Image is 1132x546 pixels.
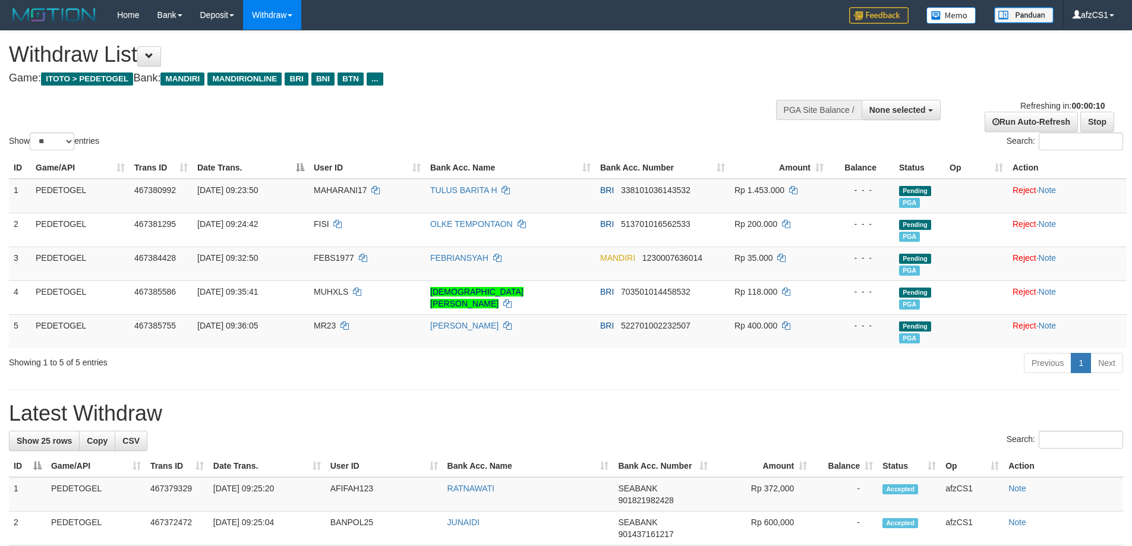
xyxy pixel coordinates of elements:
h1: Withdraw List [9,43,743,67]
th: Balance: activate to sort column ascending [812,455,878,477]
button: None selected [862,100,941,120]
span: 467385755 [134,321,176,330]
span: None selected [869,105,926,115]
span: Pending [899,321,931,332]
span: ITOTO > PEDETOGEL [41,72,133,86]
td: · [1008,179,1127,213]
th: ID: activate to sort column descending [9,455,46,477]
div: - - - [833,218,890,230]
span: [DATE] 09:24:42 [197,219,258,229]
a: RATNAWATI [447,484,494,493]
a: Note [1008,484,1026,493]
span: Copy 901437161217 to clipboard [618,529,673,539]
th: Op: activate to sort column ascending [945,157,1008,179]
td: 467379329 [146,477,209,512]
span: Copy 1230007636014 to clipboard [642,253,702,263]
span: Show 25 rows [17,436,72,446]
a: Previous [1024,353,1071,373]
a: Reject [1013,253,1036,263]
a: Note [1008,517,1026,527]
td: PEDETOGEL [31,179,130,213]
td: [DATE] 09:25:04 [209,512,326,545]
span: [DATE] 09:35:41 [197,287,258,296]
a: Note [1039,185,1057,195]
span: MANDIRI [600,253,635,263]
th: Bank Acc. Number: activate to sort column ascending [595,157,730,179]
span: Rp 118.000 [734,287,777,296]
div: - - - [833,252,890,264]
a: Next [1090,353,1123,373]
td: 3 [9,247,31,280]
span: Marked by afzCS1 [899,232,920,242]
td: - [812,512,878,545]
span: BTN [338,72,364,86]
span: ... [367,72,383,86]
a: JUNAIDI [447,517,480,527]
td: · [1008,314,1127,348]
a: Note [1039,321,1057,330]
span: Marked by afzCS1 [899,299,920,310]
div: Showing 1 to 5 of 5 entries [9,352,463,368]
strong: 00:00:10 [1071,101,1105,111]
span: MANDIRI [160,72,204,86]
span: BRI [600,287,614,296]
td: 2 [9,213,31,247]
th: User ID: activate to sort column ascending [309,157,425,179]
td: Rp 372,000 [712,477,812,512]
th: Trans ID: activate to sort column ascending [146,455,209,477]
span: Refreshing in: [1020,101,1105,111]
span: Marked by afzCS1 [899,266,920,276]
td: · [1008,247,1127,280]
a: OLKE TEMPONTAON [430,219,513,229]
a: TULUS BARITA H [430,185,497,195]
span: Rp 200.000 [734,219,777,229]
td: AFIFAH123 [326,477,443,512]
span: 467385586 [134,287,176,296]
th: Balance [828,157,894,179]
a: Note [1039,219,1057,229]
img: panduan.png [994,7,1054,23]
th: Game/API: activate to sort column ascending [46,455,146,477]
td: 1 [9,477,46,512]
a: Note [1039,287,1057,296]
label: Show entries [9,132,99,150]
span: Pending [899,288,931,298]
span: Marked by afzCS1 [899,198,920,208]
h1: Latest Withdraw [9,402,1123,425]
span: Copy 703501014458532 to clipboard [621,287,690,296]
a: Run Auto-Refresh [985,112,1078,132]
span: Copy 901821982428 to clipboard [618,495,673,505]
span: Rp 1.453.000 [734,185,784,195]
th: User ID: activate to sort column ascending [326,455,443,477]
td: · [1008,213,1127,247]
span: FISI [314,219,329,229]
span: MR23 [314,321,336,330]
th: Bank Acc. Number: activate to sort column ascending [613,455,712,477]
td: BANPOL25 [326,512,443,545]
img: Button%20Memo.svg [926,7,976,24]
th: ID [9,157,31,179]
td: - [812,477,878,512]
a: Reject [1013,321,1036,330]
th: Action [1008,157,1127,179]
span: Marked by afzCS1 [899,333,920,343]
td: 2 [9,512,46,545]
td: 1 [9,179,31,213]
th: Amount: activate to sort column ascending [730,157,828,179]
span: [DATE] 09:23:50 [197,185,258,195]
span: BNI [311,72,335,86]
span: Rp 400.000 [734,321,777,330]
select: Showentries [30,132,74,150]
span: SEABANK [618,484,657,493]
h4: Game: Bank: [9,72,743,84]
a: Stop [1080,112,1114,132]
span: Copy 522701002232507 to clipboard [621,321,690,330]
input: Search: [1039,431,1123,449]
td: 467372472 [146,512,209,545]
span: Pending [899,186,931,196]
span: [DATE] 09:36:05 [197,321,258,330]
span: FEBS1977 [314,253,354,263]
td: PEDETOGEL [46,477,146,512]
span: BRI [600,219,614,229]
th: Bank Acc. Name: activate to sort column ascending [443,455,614,477]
